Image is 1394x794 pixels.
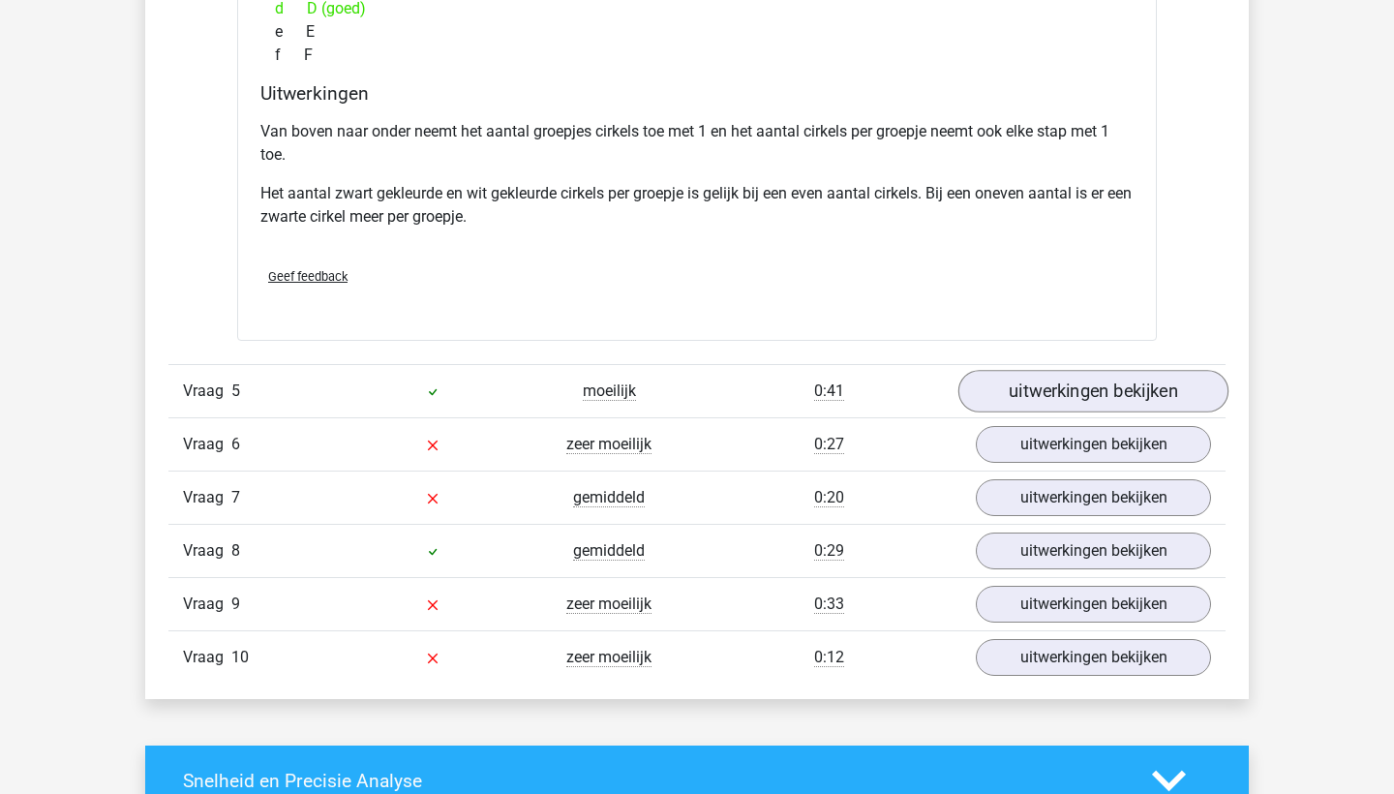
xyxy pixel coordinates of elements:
span: 7 [231,488,240,506]
p: Van boven naar onder neemt het aantal groepjes cirkels toe met 1 en het aantal cirkels per groepj... [260,120,1134,167]
span: gemiddeld [573,541,645,561]
span: 10 [231,648,249,666]
span: zeer moeilijk [566,595,652,614]
span: Vraag [183,593,231,616]
span: Vraag [183,433,231,456]
span: 8 [231,541,240,560]
a: uitwerkingen bekijken [976,479,1211,516]
a: uitwerkingen bekijken [976,639,1211,676]
span: moeilijk [583,382,636,401]
a: uitwerkingen bekijken [976,586,1211,623]
a: uitwerkingen bekijken [958,370,1228,412]
div: E [260,20,1134,44]
span: Vraag [183,380,231,403]
a: uitwerkingen bekijken [976,426,1211,463]
span: zeer moeilijk [566,648,652,667]
span: zeer moeilijk [566,435,652,454]
span: e [275,20,306,44]
span: 9 [231,595,240,613]
span: Vraag [183,646,231,669]
span: Vraag [183,539,231,563]
span: 0:27 [814,435,844,454]
span: Geef feedback [268,269,348,284]
span: 6 [231,435,240,453]
h4: Snelheid en Precisie Analyse [183,770,1123,792]
a: uitwerkingen bekijken [976,533,1211,569]
span: f [275,44,304,67]
span: Vraag [183,486,231,509]
h4: Uitwerkingen [260,82,1134,105]
span: gemiddeld [573,488,645,507]
span: 0:29 [814,541,844,561]
span: 5 [231,382,240,400]
span: 0:33 [814,595,844,614]
div: F [260,44,1134,67]
p: Het aantal zwart gekleurde en wit gekleurde cirkels per groepje is gelijk bij een even aantal cir... [260,182,1134,229]
span: 0:12 [814,648,844,667]
span: 0:20 [814,488,844,507]
span: 0:41 [814,382,844,401]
